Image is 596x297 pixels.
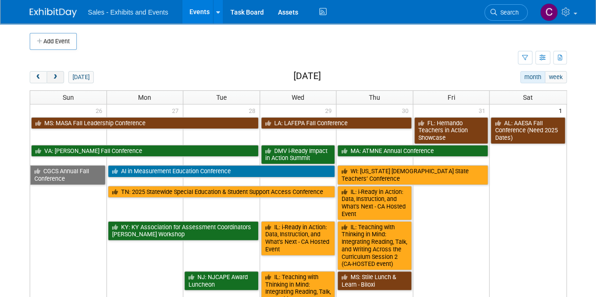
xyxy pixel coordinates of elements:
[68,71,93,83] button: [DATE]
[293,71,320,81] h2: [DATE]
[30,71,47,83] button: prev
[337,165,488,185] a: WI: [US_STATE] [DEMOGRAPHIC_DATA] State Teachers’ Conference
[108,186,335,198] a: TN: 2025 Statewide Special Education & Student Support Access Conference
[95,104,106,116] span: 26
[337,271,412,290] a: MS: Stile Lunch & Learn - Biloxi
[545,71,566,83] button: week
[414,117,489,144] a: FL: Hernando Teachers in Action Showcase
[448,94,455,101] span: Fri
[31,117,259,129] a: MS: MASA Fall Leadership Conference
[540,3,558,21] img: Christine Lurz
[558,104,566,116] span: 1
[261,221,335,256] a: IL: i-Ready in Action: Data, Instruction, and What’s Next - CA Hosted Event
[261,145,335,164] a: DMV i-Ready Impact in Action Summit
[477,104,489,116] span: 31
[30,165,106,185] a: CGCS Annual Fall Conference
[31,145,259,157] a: VA: [PERSON_NAME] Fall Conference
[88,8,168,16] span: Sales - Exhibits and Events
[216,94,227,101] span: Tue
[490,117,565,144] a: AL: AAESA Fall Conference (Need 2025 Dates)
[30,33,77,50] button: Add Event
[138,94,151,101] span: Mon
[337,145,488,157] a: MA: ATMNE Annual Conference
[324,104,336,116] span: 29
[261,117,412,129] a: LA: LAFEPA Fall Conference
[484,4,528,21] a: Search
[248,104,260,116] span: 28
[108,221,259,241] a: KY: KY Association for Assessment Coordinators [PERSON_NAME] Workshop
[63,94,74,101] span: Sun
[401,104,413,116] span: 30
[337,186,412,220] a: IL: i-Ready in Action: Data, Instruction, and What’s Next - CA Hosted Event
[497,9,519,16] span: Search
[47,71,64,83] button: next
[523,94,533,101] span: Sat
[520,71,545,83] button: month
[108,165,335,177] a: AI in Measurement Education Conference
[184,271,259,290] a: NJ: NJCAPE Award Luncheon
[30,8,77,17] img: ExhibitDay
[369,94,380,101] span: Thu
[171,104,183,116] span: 27
[337,221,412,270] a: IL: Teaching with Thinking in Mind: Integrating Reading, Talk, and Writing Across the Curriculum ...
[292,94,304,101] span: Wed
